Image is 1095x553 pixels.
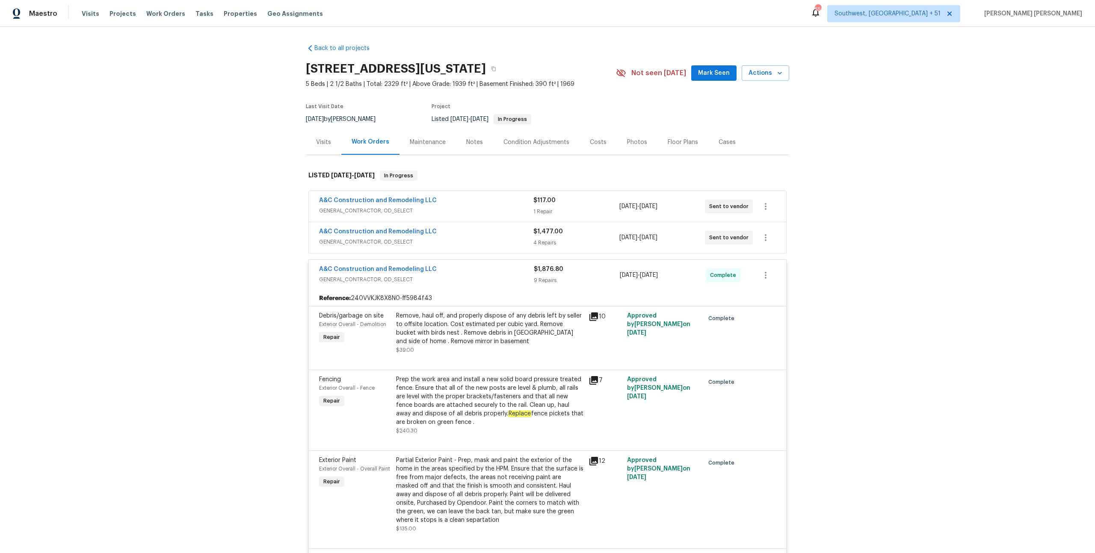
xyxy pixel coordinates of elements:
[620,271,658,279] span: -
[396,526,416,531] span: $135.00
[432,104,450,109] span: Project
[627,394,646,400] span: [DATE]
[508,410,531,417] em: Replace
[710,271,740,279] span: Complete
[396,428,417,433] span: $240.30
[627,138,647,147] div: Photos
[306,114,386,124] div: by [PERSON_NAME]
[319,275,534,284] span: GENERAL_CONTRACTOR, OD_SELECT
[306,116,324,122] span: [DATE]
[267,9,323,18] span: Geo Assignments
[627,313,690,336] span: Approved by [PERSON_NAME] on
[381,171,417,180] span: In Progress
[319,238,533,246] span: GENERAL_CONTRACTOR, OD_SELECT
[319,294,351,303] b: Reference:
[82,9,99,18] span: Visits
[319,197,437,203] a: A&C Construction and Remodeling LLC
[708,459,738,467] span: Complete
[835,9,941,18] span: Southwest, [GEOGRAPHIC_DATA] + 51
[306,104,343,109] span: Last Visit Date
[319,206,533,215] span: GENERAL_CONTRACTOR, OD_SELECT
[534,266,563,272] span: $1,876.80
[309,291,786,306] div: 240VVKJK8X8N0-ff5984f43
[109,9,136,18] span: Projects
[466,138,483,147] div: Notes
[319,466,390,471] span: Exterior Overall - Overall Paint
[306,80,616,88] span: 5 Beds | 2 1/2 Baths | Total: 2329 ft² | Above Grade: 1939 ft² | Basement Finished: 390 ft² | 1969
[432,116,531,122] span: Listed
[450,116,468,122] span: [DATE]
[319,385,375,391] span: Exterior Overall - Fence
[352,138,389,146] div: Work Orders
[619,235,637,241] span: [DATE]
[639,203,657,209] span: [DATE]
[620,272,638,278] span: [DATE]
[533,207,619,216] div: 1 Repair
[306,162,789,189] div: LISTED [DATE]-[DATE]In Progress
[396,347,414,353] span: $39.00
[708,378,738,386] span: Complete
[719,138,736,147] div: Cases
[146,9,185,18] span: Work Orders
[619,203,637,209] span: [DATE]
[590,138,607,147] div: Costs
[627,330,646,336] span: [DATE]
[619,202,657,211] span: -
[320,397,343,405] span: Repair
[471,116,488,122] span: [DATE]
[450,116,488,122] span: -
[981,9,1082,18] span: [PERSON_NAME] [PERSON_NAME]
[306,65,486,73] h2: [STREET_ADDRESS][US_STATE]
[668,138,698,147] div: Floor Plans
[708,314,738,323] span: Complete
[396,456,583,524] div: Partial Exterior Paint - Prep, mask and paint the exterior of the home in the areas specified by ...
[410,138,446,147] div: Maintenance
[494,117,530,122] span: In Progress
[306,44,388,53] a: Back to all projects
[319,313,384,319] span: Debris/garbage on site
[533,229,563,235] span: $1,477.00
[396,375,583,427] div: Prep the work area and install a new solid board pressure treated fence. Ensure that all of the n...
[486,61,501,76] button: Copy Address
[533,197,556,203] span: $117.00
[224,9,257,18] span: Properties
[331,172,352,178] span: [DATE]
[589,375,622,385] div: 7
[319,377,341,382] span: Fencing
[29,9,57,18] span: Maestro
[320,333,343,341] span: Repair
[639,235,657,241] span: [DATE]
[319,457,356,463] span: Exterior Paint
[815,5,821,14] div: 551
[709,233,752,242] span: Sent to vendor
[354,172,375,178] span: [DATE]
[640,272,658,278] span: [DATE]
[319,229,437,235] a: A&C Construction and Remodeling LLC
[627,474,646,480] span: [DATE]
[619,233,657,242] span: -
[698,68,730,79] span: Mark Seen
[503,138,569,147] div: Condition Adjustments
[589,456,622,466] div: 12
[627,457,690,480] span: Approved by [PERSON_NAME] on
[534,276,620,285] div: 9 Repairs
[316,138,331,147] div: Visits
[709,202,752,211] span: Sent to vendor
[195,11,213,17] span: Tasks
[631,69,686,77] span: Not seen [DATE]
[749,68,782,79] span: Actions
[533,238,619,247] div: 4 Repairs
[331,172,375,178] span: -
[319,322,386,327] span: Exterior Overall - Demolition
[691,65,737,81] button: Mark Seen
[319,266,437,272] a: A&C Construction and Remodeling LLC
[627,377,690,400] span: Approved by [PERSON_NAME] on
[589,312,622,322] div: 10
[320,477,343,486] span: Repair
[742,65,789,81] button: Actions
[308,171,375,181] h6: LISTED
[396,312,583,346] div: Remove, haul off, and properly dispose of any debris left by seller to offsite location. Cost est...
